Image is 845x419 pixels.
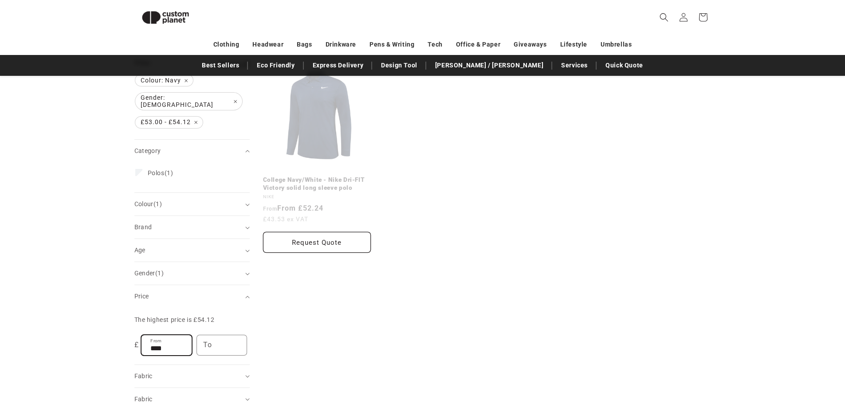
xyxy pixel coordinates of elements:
[377,58,422,73] a: Design Tool
[560,37,587,52] a: Lifestyle
[134,262,250,285] summary: Gender (1 selected)
[134,247,145,254] span: Age
[134,270,164,277] span: Gender
[135,93,242,110] span: Gender: [DEMOGRAPHIC_DATA]
[155,270,164,277] span: (1)
[134,285,250,308] summary: Price
[134,216,250,239] summary: Brand (0 selected)
[197,58,244,73] a: Best Sellers
[134,117,204,128] a: £53.00 - £54.12
[134,140,250,162] summary: Category (0 selected)
[431,58,548,73] a: [PERSON_NAME] / [PERSON_NAME]
[252,37,283,52] a: Headwear
[135,117,203,128] span: £53.00 - £54.12
[557,58,592,73] a: Services
[134,93,243,110] a: Gender: [DEMOGRAPHIC_DATA]
[134,365,250,388] summary: Fabric (0 selected)
[134,223,152,231] span: Brand
[252,58,299,73] a: Eco Friendly
[134,293,149,300] span: Price
[134,396,153,403] span: Fabric
[308,58,368,73] a: Express Delivery
[134,316,215,323] span: The highest price is £54.12
[697,323,845,419] iframe: Chat Widget
[601,58,648,73] a: Quick Quote
[297,37,312,52] a: Bags
[134,339,139,352] span: £
[153,200,162,208] span: (1)
[601,37,632,52] a: Umbrellas
[134,4,197,31] img: Custom Planet
[134,147,161,154] span: Category
[134,200,162,208] span: Colour
[134,193,250,215] summary: Colour (1 selected)
[263,176,371,192] a: College Navy/White - Nike Dri-FIT Victory solid long sleeve polo
[456,37,500,52] a: Office & Paper
[135,74,193,86] span: Colour: Navy
[134,372,153,380] span: Fabric
[514,37,546,52] a: Giveaways
[148,169,165,176] span: Polos
[134,74,194,86] a: Colour: Navy
[148,169,173,177] span: (1)
[326,37,356,52] a: Drinkware
[134,239,250,262] summary: Age (0 selected)
[263,232,371,253] button: Request Quote
[369,37,414,52] a: Pens & Writing
[213,37,240,52] a: Clothing
[428,37,442,52] a: Tech
[134,388,250,411] summary: Fabric (0 selected)
[654,8,674,27] summary: Search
